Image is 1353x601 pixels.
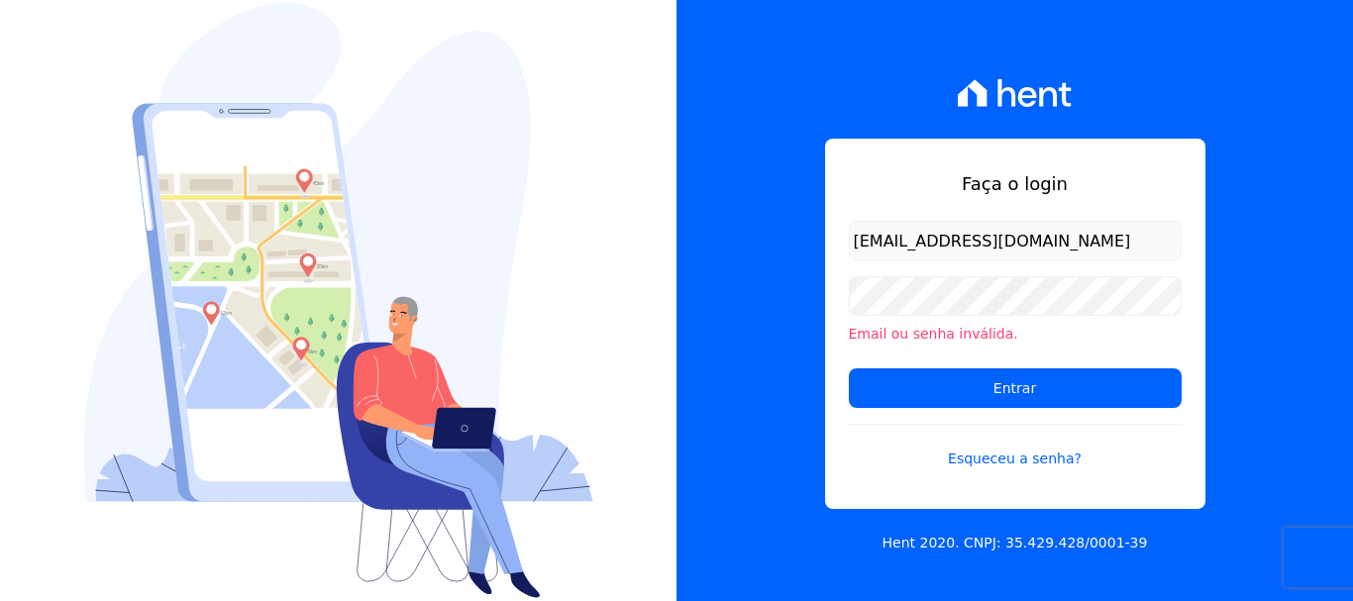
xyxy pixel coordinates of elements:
input: Email [849,221,1182,260]
input: Entrar [849,368,1182,408]
h1: Faça o login [849,170,1182,197]
li: Email ou senha inválida. [849,324,1182,345]
p: Hent 2020. CNPJ: 35.429.428/0001-39 [883,533,1148,553]
a: Esqueceu a senha? [849,424,1182,469]
img: Login [84,3,593,598]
